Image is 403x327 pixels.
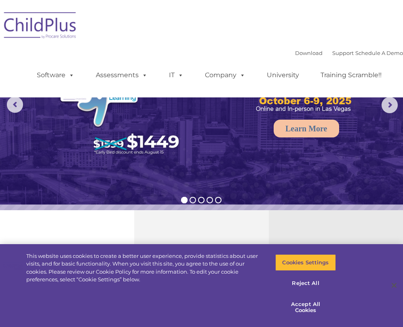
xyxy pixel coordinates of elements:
button: Close [385,276,403,294]
a: Schedule A Demo [355,50,403,56]
a: IT [161,67,192,83]
button: Accept All Cookies [275,296,336,319]
a: Company [197,67,253,83]
a: University [259,67,307,83]
a: Download [295,50,323,56]
div: This website uses cookies to create a better user experience, provide statistics about user visit... [26,252,263,284]
a: Assessments [88,67,156,83]
button: Cookies Settings [275,254,336,271]
a: Learn More [274,120,339,137]
a: Software [29,67,82,83]
button: Reject All [275,275,336,292]
a: Training Scramble!! [312,67,390,83]
a: Support [332,50,354,56]
font: | [295,50,403,56]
